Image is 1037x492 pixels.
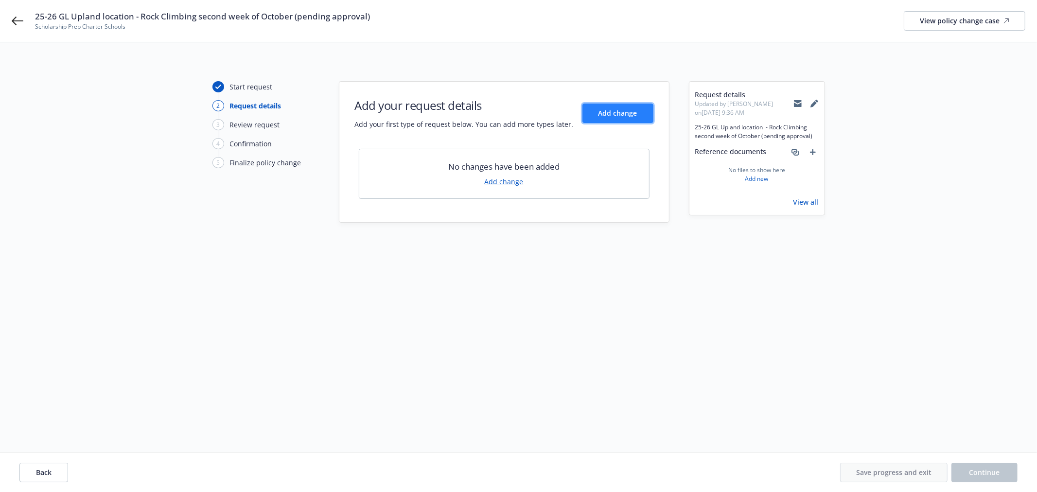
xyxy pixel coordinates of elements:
span: Request details [695,89,793,100]
div: Confirmation [230,139,272,149]
button: Save progress and exit [840,463,948,482]
div: Request details [230,101,281,111]
span: No files to show here [728,166,785,175]
a: associate [790,146,801,158]
span: Scholarship Prep Charter Schools [35,22,370,31]
span: Back [36,468,52,477]
span: 25-26 GL Upland location - Rock Climbing second week of October (pending approval) [35,11,370,22]
button: Back [19,463,68,482]
span: Reference documents [695,146,767,158]
div: 2 [212,100,224,111]
div: 4 [212,138,224,149]
span: Continue [969,468,1000,477]
div: 5 [212,157,224,168]
span: Add your first type of request below. You can add more types later. [355,119,574,129]
div: View policy change case [920,12,1009,30]
span: Add change [598,108,637,118]
a: add [807,146,819,158]
h1: Add your request details [355,97,574,113]
div: Start request [230,82,273,92]
span: Updated by [PERSON_NAME] on [DATE] 9:36 AM [695,100,793,117]
div: 3 [212,119,224,130]
div: Review request [230,120,280,130]
span: Save progress and exit [856,468,932,477]
a: View policy change case [904,11,1025,31]
button: Add change [582,104,653,123]
a: Add change [485,176,524,187]
a: Add new [745,175,769,183]
span: 25-26 GL Upland location - Rock Climbing second week of October (pending approval) [695,123,819,141]
button: Continue [951,463,1018,482]
div: Finalize policy change [230,158,301,168]
a: View all [793,197,819,207]
span: No changes have been added [448,161,560,173]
